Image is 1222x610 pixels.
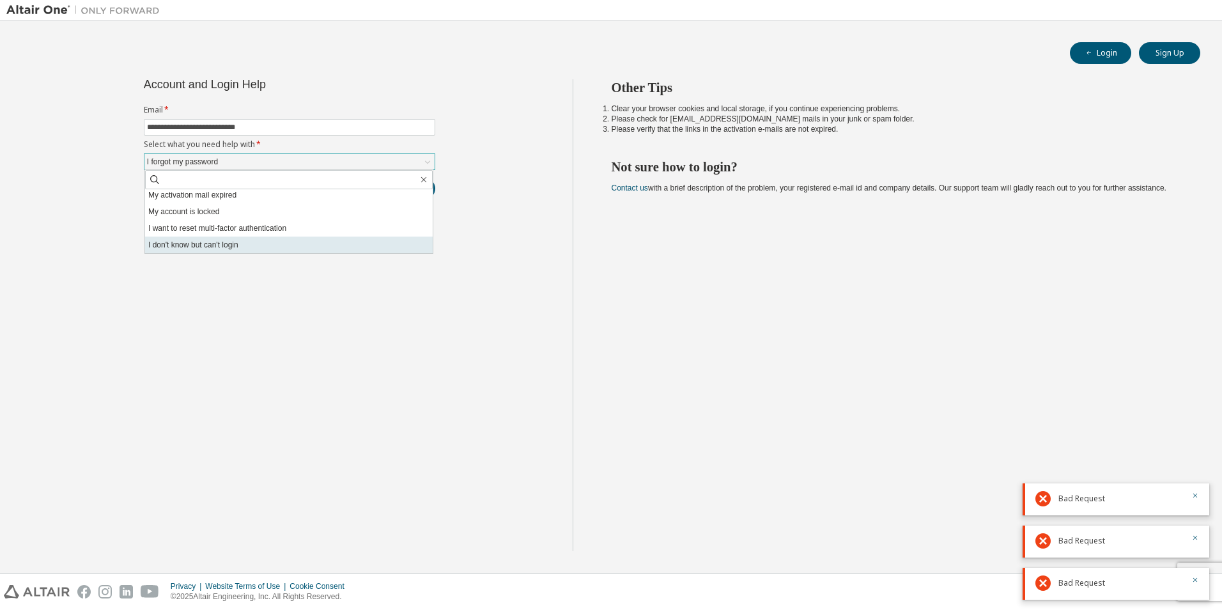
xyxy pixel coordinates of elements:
[612,114,1178,124] li: Please check for [EMAIL_ADDRESS][DOMAIN_NAME] mails in your junk or spam folder.
[612,184,1166,192] span: with a brief description of the problem, your registered e-mail id and company details. Our suppo...
[1058,536,1105,546] span: Bad Request
[6,4,166,17] img: Altair One
[77,585,91,598] img: facebook.svg
[1058,578,1105,588] span: Bad Request
[145,155,220,169] div: I forgot my password
[1070,42,1131,64] button: Login
[4,585,70,598] img: altair_logo.svg
[144,79,377,90] div: Account and Login Help
[1139,42,1200,64] button: Sign Up
[171,591,352,602] p: © 2025 Altair Engineering, Inc. All Rights Reserved.
[141,585,159,598] img: youtube.svg
[144,154,435,169] div: I forgot my password
[144,105,435,115] label: Email
[144,139,435,150] label: Select what you need help with
[1058,494,1105,504] span: Bad Request
[612,124,1178,134] li: Please verify that the links in the activation e-mails are not expired.
[290,581,352,591] div: Cookie Consent
[120,585,133,598] img: linkedin.svg
[171,581,205,591] div: Privacy
[205,581,290,591] div: Website Terms of Use
[612,184,648,192] a: Contact us
[612,104,1178,114] li: Clear your browser cookies and local storage, if you continue experiencing problems.
[612,79,1178,96] h2: Other Tips
[612,159,1178,175] h2: Not sure how to login?
[145,187,433,203] li: My activation mail expired
[98,585,112,598] img: instagram.svg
